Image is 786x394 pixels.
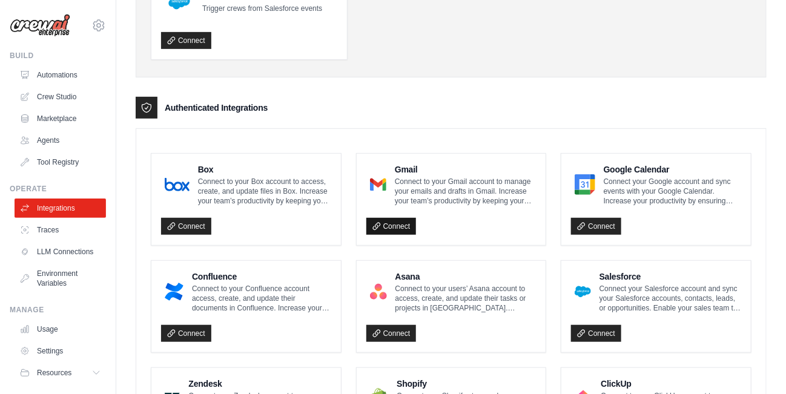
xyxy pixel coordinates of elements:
a: Automations [15,65,106,85]
img: Gmail Logo [370,172,386,197]
a: Integrations [15,199,106,218]
a: Usage [15,320,106,339]
h4: Confluence [192,271,331,283]
a: Agents [15,131,106,150]
div: Build [10,51,106,61]
a: Crew Studio [15,87,106,107]
img: Salesforce Logo [575,280,590,304]
h4: Box [198,163,331,176]
a: Connect [366,218,417,235]
img: Box Logo [165,172,190,197]
p: Connect to your Box account to access, create, and update files in Box. Increase your team’s prod... [198,177,331,206]
p: Connect your Google account and sync events with your Google Calendar. Increase your productivity... [604,177,741,206]
img: Google Calendar Logo [575,172,595,197]
h4: ClickUp [601,378,741,390]
a: Marketplace [15,109,106,128]
h4: Gmail [395,163,536,176]
p: Connect your Salesforce account and sync your Salesforce accounts, contacts, leads, or opportunit... [599,284,741,313]
h4: Shopify [397,378,536,390]
h4: Zendesk [188,378,331,390]
div: Operate [10,184,106,194]
a: Settings [15,341,106,361]
a: Tool Registry [15,153,106,172]
h3: Authenticated Integrations [165,102,268,114]
p: Connect to your users’ Asana account to access, create, and update their tasks or projects in [GE... [395,284,537,313]
a: Connect [571,325,621,342]
p: Connect to your Confluence account access, create, and update their documents in Confluence. Incr... [192,284,331,313]
a: Environment Variables [15,264,106,293]
a: LLM Connections [15,242,106,261]
p: Trigger crews from Salesforce events [202,4,322,13]
a: Connect [571,218,621,235]
a: Connect [161,32,211,49]
h4: Asana [395,271,537,283]
button: Resources [15,363,106,383]
img: Asana Logo [370,280,387,304]
img: Confluence Logo [165,280,183,304]
div: Manage [10,305,106,315]
h4: Google Calendar [604,163,741,176]
a: Traces [15,220,106,240]
a: Connect [161,218,211,235]
h4: Salesforce [599,271,741,283]
img: Logo [10,14,70,37]
p: Connect to your Gmail account to manage your emails and drafts in Gmail. Increase your team’s pro... [395,177,536,206]
span: Resources [37,368,71,378]
a: Connect [161,325,211,342]
a: Connect [366,325,417,342]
